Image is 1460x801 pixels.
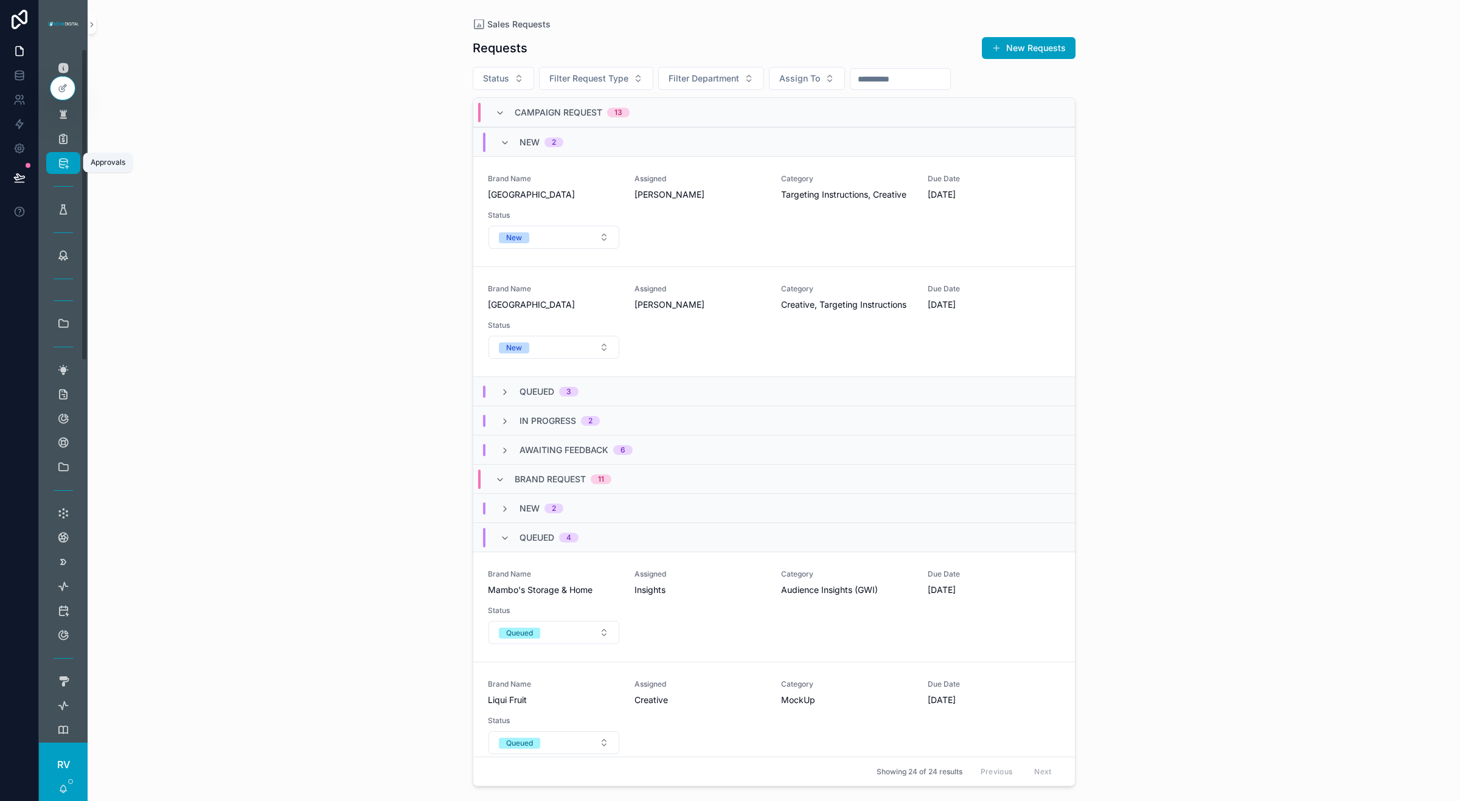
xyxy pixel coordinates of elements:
[488,284,620,294] span: Brand Name
[473,156,1075,266] a: Brand Name[GEOGRAPHIC_DATA]Assigned[PERSON_NAME]CategoryTargeting Instructions, CreativeDue Date[...
[488,321,620,330] span: Status
[928,569,1060,579] span: Due Date
[91,158,125,167] div: Approvals
[588,416,593,426] div: 2
[488,336,619,359] button: Select Button
[634,189,766,201] span: [PERSON_NAME]
[634,569,766,579] span: Assigned
[781,174,913,184] span: Category
[634,174,766,184] span: Assigned
[506,738,533,749] div: Queued
[473,266,1075,376] a: Brand Name[GEOGRAPHIC_DATA]Assigned[PERSON_NAME]CategoryCreative, Targeting InstructionsDue Date[...
[39,49,88,743] div: scrollable content
[520,532,554,544] span: Queued
[634,284,766,294] span: Assigned
[520,136,540,148] span: New
[487,18,551,30] span: Sales Requests
[781,299,913,311] span: Creative, Targeting Instructions
[488,210,620,220] span: Status
[781,569,913,579] span: Category
[515,473,586,485] span: Brand Request
[620,445,625,455] div: 6
[928,299,1060,311] span: [DATE]
[506,342,522,353] div: New
[488,226,619,249] button: Select Button
[566,533,571,543] div: 4
[473,662,1075,772] a: Brand NameLiqui FruitAssignedCreativeCategoryMockUpDue Date[DATE]StatusSelect Button
[669,72,739,85] span: Filter Department
[483,72,509,85] span: Status
[539,67,653,90] button: Select Button
[488,174,620,184] span: Brand Name
[928,284,1060,294] span: Due Date
[488,716,620,726] span: Status
[634,694,766,706] span: Creative
[520,386,554,398] span: Queued
[57,757,70,772] span: RV
[488,679,620,689] span: Brand Name
[982,37,1076,59] button: New Requests
[658,67,764,90] button: Select Button
[779,72,820,85] span: Assign To
[928,694,1060,706] span: [DATE]
[549,72,628,85] span: Filter Request Type
[769,67,845,90] button: Select Button
[506,232,522,243] div: New
[552,137,556,147] div: 2
[781,584,913,596] span: Audience Insights (GWI)
[520,415,576,427] span: In progress
[488,731,619,754] button: Select Button
[781,284,913,294] span: Category
[781,694,913,706] span: MockUp
[488,606,620,615] span: Status
[928,174,1060,184] span: Due Date
[928,189,1060,201] span: [DATE]
[552,504,556,513] div: 2
[598,474,604,484] div: 11
[488,569,620,579] span: Brand Name
[520,502,540,515] span: New
[928,679,1060,689] span: Due Date
[473,67,534,90] button: Select Button
[488,621,619,644] button: Select Button
[877,767,962,777] span: Showing 24 of 24 results
[781,189,913,201] span: Targeting Instructions, Creative
[473,552,1075,662] a: Brand NameMambo's Storage & HomeAssignedInsightsCategoryAudience Insights (GWI)Due Date[DATE]Stat...
[566,387,571,397] div: 3
[634,299,766,311] span: [PERSON_NAME]
[506,628,533,639] div: Queued
[488,694,620,706] span: Liqui Fruit
[488,299,620,311] span: [GEOGRAPHIC_DATA]
[520,444,608,456] span: Awaiting Feedback
[473,18,551,30] a: Sales Requests
[488,584,620,596] span: Mambo's Storage & Home
[634,679,766,689] span: Assigned
[515,106,602,119] span: Campaign Request
[46,19,80,29] img: App logo
[928,584,1060,596] span: [DATE]
[781,679,913,689] span: Category
[473,40,527,57] h1: Requests
[634,584,766,596] span: Insights
[488,189,620,201] span: [GEOGRAPHIC_DATA]
[614,108,622,117] div: 13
